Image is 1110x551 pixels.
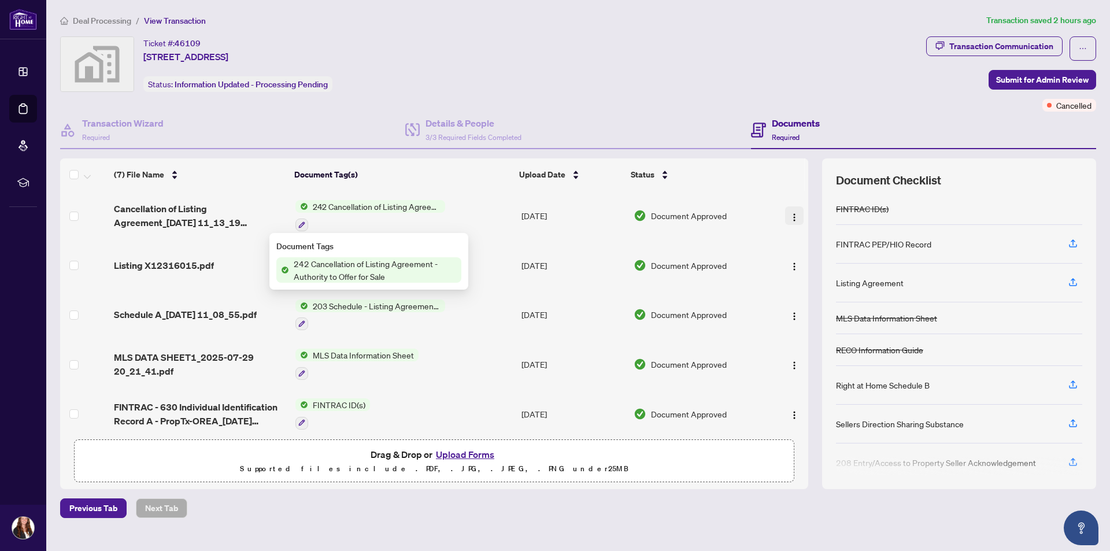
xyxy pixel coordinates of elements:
span: Previous Tab [69,499,117,517]
div: Ticket #: [143,36,201,50]
img: Logo [790,361,799,370]
img: Logo [790,262,799,271]
th: Status [626,158,765,191]
div: Document Tags [276,240,461,253]
div: MLS Data Information Sheet [836,312,937,324]
img: Logo [790,411,799,420]
th: Document Tag(s) [290,158,515,191]
button: Status Icon203 Schedule - Listing Agreement Authority to Offer for Sale [295,299,445,331]
th: (7) File Name [109,158,290,191]
img: Status Icon [295,200,308,213]
span: (7) File Name [114,168,164,181]
h4: Details & People [425,116,521,130]
img: Status Icon [276,264,289,276]
li: / [136,14,139,27]
td: [DATE] [517,389,629,439]
td: [DATE] [517,339,629,389]
button: Upload Forms [432,447,498,462]
div: Listing Agreement [836,276,904,289]
button: Transaction Communication [926,36,1063,56]
button: Submit for Admin Review [989,70,1096,90]
img: logo [9,9,37,30]
article: Transaction saved 2 hours ago [986,14,1096,27]
span: Required [772,133,800,142]
button: Status Icon242 Cancellation of Listing Agreement - Authority to Offer for Sale [295,200,445,231]
div: FINTRAC ID(s) [836,202,889,215]
button: Open asap [1064,511,1098,545]
h4: Documents [772,116,820,130]
img: Document Status [634,408,646,420]
span: Document Checklist [836,172,941,188]
span: Document Approved [651,209,727,222]
span: Drag & Drop or [371,447,498,462]
img: Document Status [634,259,646,272]
h4: Transaction Wizard [82,116,164,130]
img: Document Status [634,209,646,222]
span: Cancellation of Listing Agreement_[DATE] 11_13_19 EXECUTED.pdf [114,202,286,230]
div: FINTRAC PEP/HIO Record [836,238,931,250]
button: Status IconFINTRAC ID(s) [295,398,370,430]
span: ellipsis [1079,45,1087,53]
span: [STREET_ADDRESS] [143,50,228,64]
td: [DATE] [517,191,629,241]
button: Next Tab [136,498,187,518]
span: 46109 [175,38,201,49]
span: Listing X12316015.pdf [114,258,214,272]
td: [DATE] [517,290,629,340]
span: MLS DATA SHEET1_2025-07-29 20_21_41.pdf [114,350,286,378]
img: Logo [790,213,799,222]
span: 242 Cancellation of Listing Agreement - Authority to Offer for Sale [308,200,445,213]
button: Logo [785,355,804,374]
button: Logo [785,305,804,324]
th: Upload Date [515,158,626,191]
img: Status Icon [295,349,308,361]
span: Upload Date [519,168,565,181]
span: Status [631,168,654,181]
button: Logo [785,405,804,423]
span: Document Approved [651,358,727,371]
img: Document Status [634,358,646,371]
div: RECO Information Guide [836,343,923,356]
span: FINTRAC - 630 Individual Identification Record A - PropTx-OREA_[DATE] 18_35_06.pdf [114,400,286,428]
span: View Transaction [144,16,206,26]
span: Cancelled [1056,99,1091,112]
button: Logo [785,256,804,275]
p: Supported files include .PDF, .JPG, .JPEG, .PNG under 25 MB [82,462,787,476]
div: Sellers Direction Sharing Substance [836,417,964,430]
td: [DATE] [517,241,629,290]
img: Status Icon [295,299,308,312]
img: svg%3e [61,37,134,91]
span: 203 Schedule - Listing Agreement Authority to Offer for Sale [308,299,445,312]
span: Document Approved [651,308,727,321]
span: home [60,17,68,25]
button: Previous Tab [60,498,127,518]
span: Deal Processing [73,16,131,26]
img: Logo [790,312,799,321]
span: MLS Data Information Sheet [308,349,419,361]
span: Drag & Drop orUpload FormsSupported files include .PDF, .JPG, .JPEG, .PNG under25MB [75,440,794,483]
span: 3/3 Required Fields Completed [425,133,521,142]
img: Status Icon [295,398,308,411]
span: Submit for Admin Review [996,71,1089,89]
span: Information Updated - Processing Pending [175,79,328,90]
div: 208 Entry/Access to Property Seller Acknowledgement [836,456,1036,469]
span: Document Approved [651,408,727,420]
img: Document Status [634,308,646,321]
span: Required [82,133,110,142]
div: Right at Home Schedule B [836,379,930,391]
button: Logo [785,206,804,225]
img: Profile Icon [12,517,34,539]
button: Status IconMLS Data Information Sheet [295,349,419,380]
span: 242 Cancellation of Listing Agreement - Authority to Offer for Sale [289,257,461,283]
span: FINTRAC ID(s) [308,398,370,411]
div: Status: [143,76,332,92]
span: Document Approved [651,259,727,272]
span: Schedule A_[DATE] 11_08_55.pdf [114,308,257,321]
div: Transaction Communication [949,37,1053,56]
